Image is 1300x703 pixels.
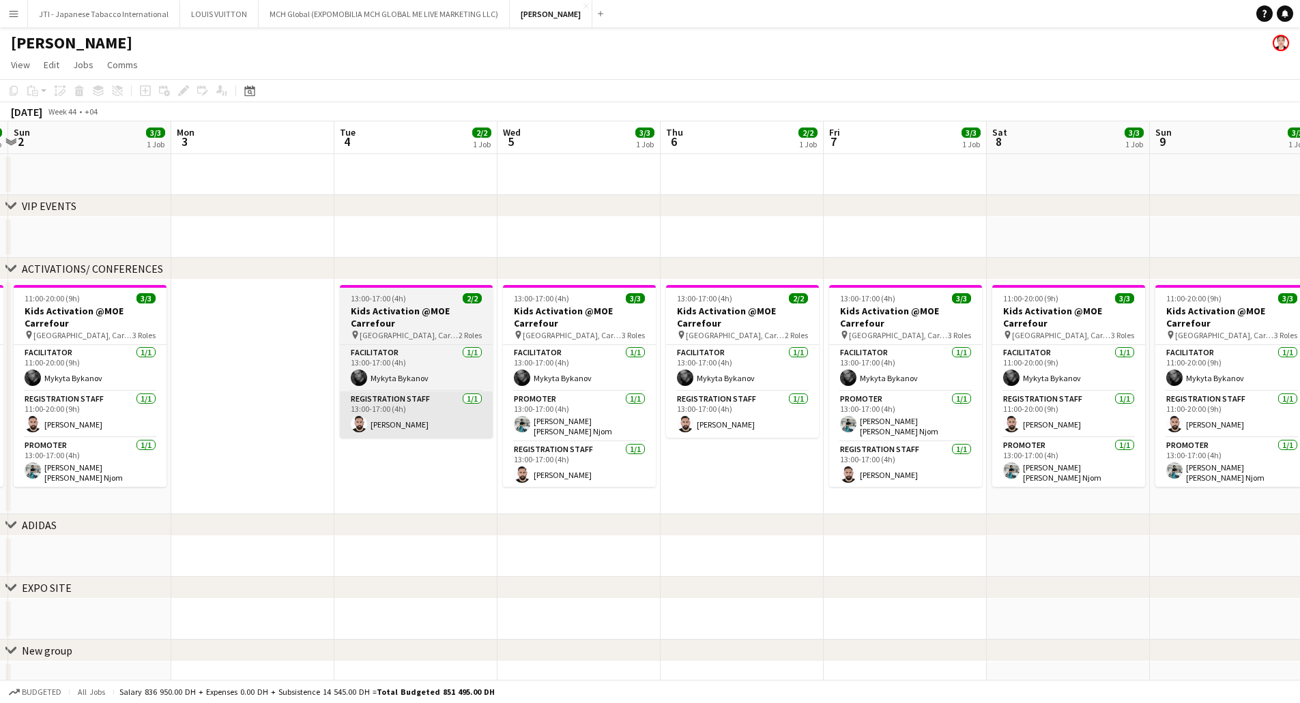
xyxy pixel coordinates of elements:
span: Sat [992,126,1007,138]
app-card-role: Promoter1/113:00-17:00 (4h)[PERSON_NAME] [PERSON_NAME] Njom [992,438,1145,488]
app-card-role: Facilitator1/113:00-17:00 (4h)Mykyta Bykanov [666,345,819,391]
span: 3/3 [1115,293,1134,303]
span: 3 Roles [1111,330,1134,340]
div: VIP EVENTS [22,199,76,213]
span: Edit [44,59,59,71]
app-job-card: 13:00-17:00 (4h)2/2Kids Activation @MOE Carrefour [GEOGRAPHIC_DATA], Carrefour2 RolesFacilitator1... [666,285,819,438]
span: 11:00-20:00 (9h) [25,293,80,303]
div: New group [22,644,72,657]
app-card-role: Facilitator1/111:00-20:00 (9h)Mykyta Bykanov [14,345,167,391]
app-card-role: Registration Staff1/113:00-17:00 (4h)[PERSON_NAME] [340,391,493,438]
button: MCH Global (EXPOMOBILIA MCH GLOBAL ME LIVE MARKETING LLC) [259,1,510,27]
span: [GEOGRAPHIC_DATA], Carrefour [1012,330,1111,340]
span: 7 [827,134,840,149]
app-card-role: Registration Staff1/111:00-20:00 (9h)[PERSON_NAME] [992,391,1145,438]
span: [GEOGRAPHIC_DATA], Carrefour [686,330,785,340]
button: Budgeted [7,685,63,700]
span: 2/2 [472,128,491,138]
span: 11:00-20:00 (9h) [1166,293,1222,303]
div: 1 Job [147,139,164,149]
span: 2/2 [463,293,482,303]
span: 3 Roles [1274,330,1297,340]
a: Comms [102,56,143,74]
div: ADIDAS [22,518,57,532]
span: 13:00-17:00 (4h) [351,293,406,303]
span: Comms [107,59,138,71]
button: JTI - Japanese Tabacco International [28,1,180,27]
span: 3 Roles [132,330,156,340]
a: View [5,56,35,74]
span: 3/3 [635,128,654,138]
div: 1 Job [962,139,980,149]
span: [GEOGRAPHIC_DATA], Carrefour [849,330,948,340]
span: 11:00-20:00 (9h) [1003,293,1058,303]
app-job-card: 13:00-17:00 (4h)2/2Kids Activation @MOE Carrefour [GEOGRAPHIC_DATA], Carrefour2 RolesFacilitator1... [340,285,493,438]
span: View [11,59,30,71]
app-card-role: Promoter1/113:00-17:00 (4h)[PERSON_NAME] [PERSON_NAME] Njom [14,438,167,488]
span: 3/3 [1125,128,1144,138]
span: 3/3 [962,128,981,138]
app-job-card: 13:00-17:00 (4h)3/3Kids Activation @MOE Carrefour [GEOGRAPHIC_DATA], Carrefour3 RolesFacilitator1... [829,285,982,487]
span: [GEOGRAPHIC_DATA], Carrefour [523,330,622,340]
span: Jobs [73,59,93,71]
h1: [PERSON_NAME] [11,33,132,53]
span: 8 [990,134,1007,149]
span: 2/2 [798,128,818,138]
app-card-role: Registration Staff1/113:00-17:00 (4h)[PERSON_NAME] [666,391,819,438]
h3: Kids Activation @MOE Carrefour [829,305,982,329]
app-job-card: 13:00-17:00 (4h)3/3Kids Activation @MOE Carrefour [GEOGRAPHIC_DATA], Carrefour3 RolesFacilitator1... [503,285,656,487]
app-card-role: Facilitator1/113:00-17:00 (4h)Mykyta Bykanov [340,345,493,391]
h3: Kids Activation @MOE Carrefour [14,305,167,329]
span: 3/3 [136,293,156,303]
span: 13:00-17:00 (4h) [514,293,569,303]
app-card-role: Registration Staff1/113:00-17:00 (4h)[PERSON_NAME] [503,442,656,488]
div: ACTIVATIONS/ CONFERENCES [22,262,163,275]
div: [DATE] [11,105,42,119]
app-card-role: Facilitator1/111:00-20:00 (9h)Mykyta Bykanov [992,345,1145,391]
button: [PERSON_NAME] [510,1,592,27]
div: 1 Job [1125,139,1143,149]
span: Wed [503,126,521,138]
span: 2 Roles [785,330,808,340]
span: 3 Roles [948,330,971,340]
span: 3/3 [146,128,165,138]
h3: Kids Activation @MOE Carrefour [340,305,493,329]
span: 13:00-17:00 (4h) [840,293,895,303]
span: [GEOGRAPHIC_DATA], Carrefour [33,330,132,340]
span: 6 [664,134,683,149]
app-job-card: 11:00-20:00 (9h)3/3Kids Activation @MOE Carrefour [GEOGRAPHIC_DATA], Carrefour3 RolesFacilitator1... [992,285,1145,487]
h3: Kids Activation @MOE Carrefour [992,305,1145,329]
span: Sun [1155,126,1172,138]
span: 2 Roles [459,330,482,340]
button: LOUIS VUITTON [180,1,259,27]
span: Budgeted [22,687,61,697]
span: [GEOGRAPHIC_DATA], Carrefour [360,330,459,340]
div: +04 [85,106,98,117]
span: 3/3 [626,293,645,303]
h3: Kids Activation @MOE Carrefour [503,305,656,329]
span: 2 [12,134,30,149]
span: All jobs [75,687,108,697]
app-card-role: Facilitator1/113:00-17:00 (4h)Mykyta Bykanov [829,345,982,391]
app-card-role: Facilitator1/113:00-17:00 (4h)Mykyta Bykanov [503,345,656,391]
a: Edit [38,56,65,74]
span: Thu [666,126,683,138]
span: 5 [501,134,521,149]
span: 3/3 [1278,293,1297,303]
span: [GEOGRAPHIC_DATA], Carrefour [1175,330,1274,340]
span: 9 [1153,134,1172,149]
span: 3 Roles [622,330,645,340]
span: Tue [340,126,356,138]
span: 2/2 [789,293,808,303]
app-job-card: 11:00-20:00 (9h)3/3Kids Activation @MOE Carrefour [GEOGRAPHIC_DATA], Carrefour3 RolesFacilitator1... [14,285,167,487]
app-user-avatar: Hanna Emia [1273,35,1289,51]
div: 1 Job [636,139,654,149]
span: 3 [175,134,194,149]
span: 3/3 [952,293,971,303]
span: Sun [14,126,30,138]
span: 4 [338,134,356,149]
